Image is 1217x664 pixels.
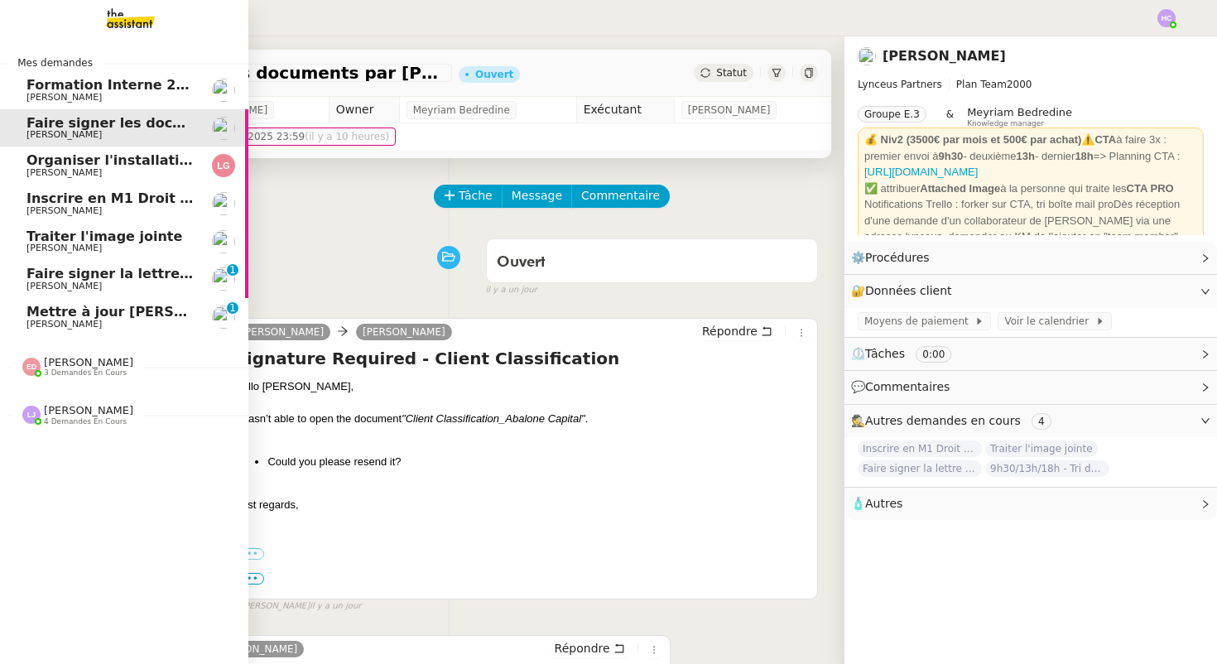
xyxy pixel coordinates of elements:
[234,573,264,585] span: •••
[967,106,1072,128] app-user-label: Knowledge manager
[865,497,902,510] span: Autres
[844,488,1217,520] div: 🧴Autres
[920,182,1000,195] strong: Attached Image
[502,185,572,208] button: Message
[864,313,974,330] span: Moyens de paiement
[212,267,235,291] img: users%2FTDxDvmCjFdN3QFePFNGdQUcJcQk1%2Favatar%2F0cfb3a67-8790-4592-a9ec-92226c678442
[716,67,747,79] span: Statut
[234,548,264,560] label: •••
[44,356,133,368] span: [PERSON_NAME]
[865,347,905,360] span: Tâches
[26,115,386,131] span: Faire signer les documents par [PERSON_NAME]
[549,639,631,657] button: Répondre
[967,119,1044,128] span: Knowledge manager
[512,186,562,205] span: Message
[1127,182,1174,195] strong: CTA PRO
[26,319,102,330] span: [PERSON_NAME]
[305,131,389,142] span: (il y a 10 heures)
[185,128,389,145] span: jeu. 21 août 2025 23:59
[967,106,1072,118] span: Meyriam Bedredine
[865,284,952,297] span: Données client
[229,302,236,317] p: 1
[26,129,102,140] span: [PERSON_NAME]
[486,283,537,297] span: il y a un jour
[212,192,235,215] img: users%2FTDxDvmCjFdN3QFePFNGdQUcJcQk1%2Favatar%2F0cfb3a67-8790-4592-a9ec-92226c678442
[702,323,758,339] span: Répondre
[402,412,585,425] em: "Client Classification_Abalone Capital"
[851,347,965,360] span: ⏲️
[1004,313,1094,330] span: Voir le calendrier
[555,640,610,657] span: Répondre
[1032,413,1051,430] nz-tag: 4
[581,186,660,205] span: Commentaire
[688,102,771,118] span: [PERSON_NAME]
[858,79,942,90] span: Lynceus Partners
[1157,9,1176,27] img: svg
[851,248,937,267] span: ⚙️
[571,185,670,208] button: Commentaire
[234,497,811,513] div: Best regards,
[26,167,102,178] span: [PERSON_NAME]
[497,255,546,270] span: Ouvert
[227,264,238,276] nz-badge-sup: 1
[227,599,361,613] small: [PERSON_NAME]
[1007,79,1032,90] span: 2000
[212,230,235,253] img: users%2FTDxDvmCjFdN3QFePFNGdQUcJcQk1%2Favatar%2F0cfb3a67-8790-4592-a9ec-92226c678442
[1017,150,1035,162] strong: 13h
[858,440,982,457] span: Inscrire en M1 Droit des affaires
[209,642,305,657] a: [PERSON_NAME]
[227,302,238,314] nz-badge-sup: 1
[22,406,41,424] img: svg
[1075,150,1093,162] strong: 18h
[434,185,503,208] button: Tâche
[858,106,926,123] nz-tag: Groupe E.3
[851,281,959,301] span: 🔐
[26,229,182,244] span: Traiter l'image jointe
[459,186,493,205] span: Tâche
[267,454,811,470] li: Could you please resend it?
[858,47,876,65] img: users%2FTDxDvmCjFdN3QFePFNGdQUcJcQk1%2Favatar%2F0cfb3a67-8790-4592-a9ec-92226c678442
[851,497,902,510] span: 🧴
[916,346,951,363] nz-tag: 0:00
[864,132,1197,180] div: ⚠️ à faire 3x : premier envoi à - deuxième - dernier => Planning CTA :
[864,196,1197,245] div: Notifications Trello : forker sur CTA, tri boîte mail proDès réception d'une demande d'un collabo...
[234,347,811,370] h4: Signature Required - Client Classification
[26,205,102,216] span: [PERSON_NAME]
[865,251,930,264] span: Procédures
[844,338,1217,370] div: ⏲️Tâches 0:00
[44,417,127,426] span: 4 demandes en cours
[234,378,811,395] div: Hello [PERSON_NAME],
[234,411,811,427] div: I wasn’t able to open the document .
[946,106,954,128] span: &
[26,152,278,168] span: Organiser l'installation de la fibre
[7,55,103,71] span: Mes demandes
[844,242,1217,274] div: ⚙️Procédures
[26,190,267,206] span: Inscrire en M1 Droit des affaires
[234,578,811,594] div: -----
[1094,133,1116,146] strong: CTA
[234,325,330,339] a: [PERSON_NAME]
[26,281,102,291] span: [PERSON_NAME]
[844,405,1217,437] div: 🕵️Autres demandes en cours 4
[44,404,133,416] span: [PERSON_NAME]
[851,414,1058,427] span: 🕵️
[851,380,957,393] span: 💬
[26,304,450,320] span: Mettre à jour [PERSON_NAME] et envoyer les documents
[26,92,102,103] span: [PERSON_NAME]
[212,154,235,177] img: svg
[864,180,1197,197] div: ✅ attribuer à la personne qui traite les
[22,358,41,376] img: svg
[86,65,445,81] span: Faire signer les documents par [PERSON_NAME]
[985,440,1098,457] span: Traiter l'image jointe
[26,266,310,281] span: Faire signer la lettre de rémunération
[985,460,1109,477] span: 9h30/13h/18h - Tri de la boite mail PRO - 15 août 2025
[956,79,1007,90] span: Plan Team
[865,414,1021,427] span: Autres demandes en cours
[356,325,452,339] a: [PERSON_NAME]
[212,306,235,329] img: users%2Fa6PbEmLwvGXylUqKytRPpDpAx153%2Favatar%2Ffanny.png
[329,97,399,123] td: Owner
[212,117,235,140] img: users%2FTDxDvmCjFdN3QFePFNGdQUcJcQk1%2Favatar%2F0cfb3a67-8790-4592-a9ec-92226c678442
[229,264,236,279] p: 1
[844,275,1217,307] div: 🔐Données client
[413,102,510,118] span: Meyriam Bedredine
